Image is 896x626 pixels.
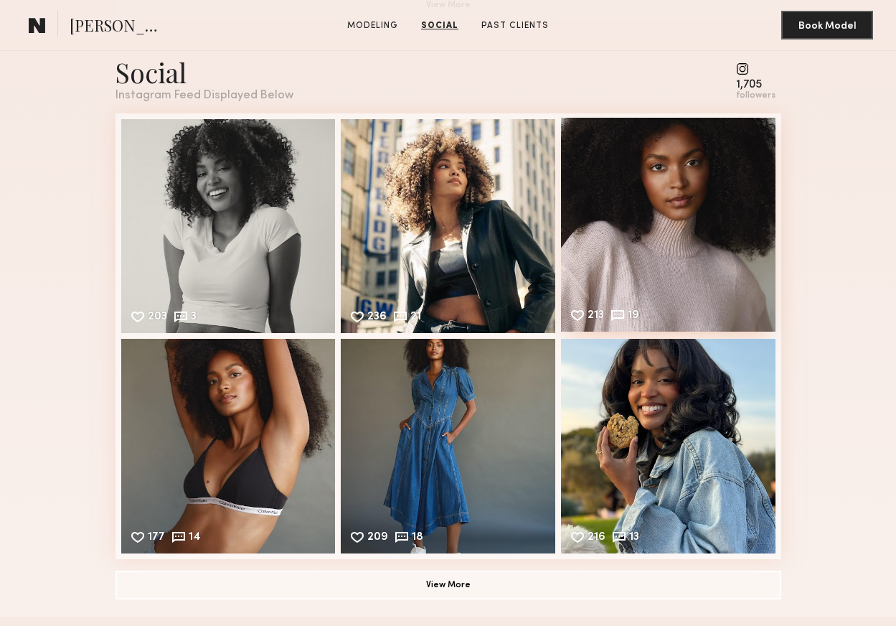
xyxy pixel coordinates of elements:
[628,310,639,323] div: 19
[412,532,423,545] div: 18
[115,54,293,90] div: Social
[115,90,293,102] div: Instagram Feed Displayed Below
[367,312,387,324] div: 236
[367,532,388,545] div: 209
[629,532,639,545] div: 13
[115,571,781,599] button: View More
[781,11,873,39] button: Book Model
[148,312,167,324] div: 203
[476,19,555,32] a: Past Clients
[341,19,404,32] a: Modeling
[148,532,165,545] div: 177
[189,532,201,545] div: 14
[415,19,464,32] a: Social
[191,312,197,324] div: 3
[736,90,775,101] div: followers
[410,312,421,324] div: 21
[736,80,775,90] div: 1,705
[588,532,605,545] div: 216
[70,14,169,39] span: [PERSON_NAME]
[588,310,604,323] div: 213
[781,19,873,31] a: Book Model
